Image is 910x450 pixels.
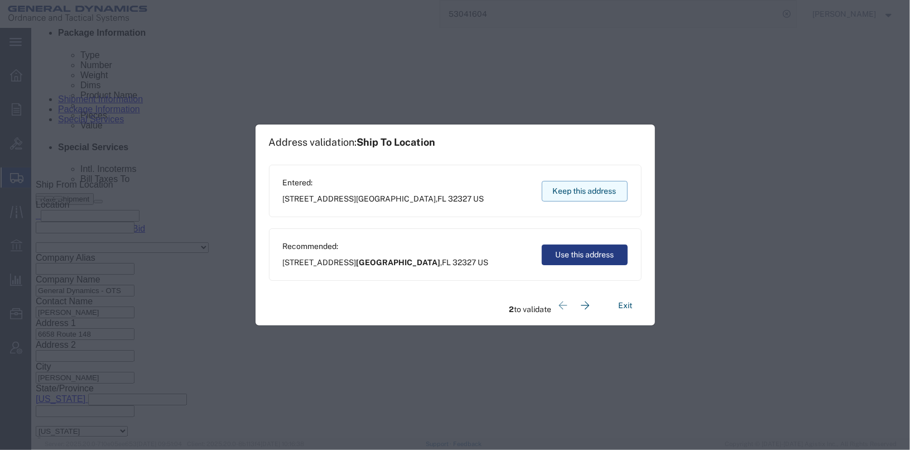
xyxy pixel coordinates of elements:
span: 2 [509,305,514,314]
span: US [478,258,489,267]
span: FL [438,194,447,203]
h1: Address validation: [269,136,436,149]
div: to validate [509,294,596,317]
span: [GEOGRAPHIC_DATA] [357,194,436,203]
span: [STREET_ADDRESS] , [283,257,489,269]
button: Use this address [542,245,628,265]
span: 32327 [449,194,472,203]
span: FL [442,258,451,267]
span: Entered: [283,177,484,189]
span: [STREET_ADDRESS] , [283,193,484,205]
span: Recommended: [283,241,489,252]
button: Exit [610,296,642,315]
span: [GEOGRAPHIC_DATA] [357,258,441,267]
span: Ship To Location [357,136,436,148]
span: US [474,194,484,203]
span: 32327 [453,258,476,267]
button: Keep this address [542,181,628,202]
